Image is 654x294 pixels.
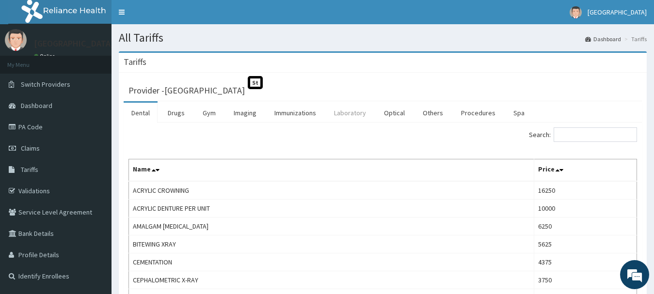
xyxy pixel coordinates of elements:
td: BITEWING XRAY [129,235,534,253]
a: Optical [376,103,413,123]
a: Immunizations [267,103,324,123]
a: Online [34,53,57,60]
th: Price [534,159,637,182]
td: 6250 [534,217,637,235]
a: Others [415,103,451,123]
img: User Image [570,6,582,18]
span: We're online! [56,86,134,184]
h3: Provider - [GEOGRAPHIC_DATA] [128,86,245,95]
td: 16250 [534,181,637,200]
a: Dental [124,103,158,123]
td: 5625 [534,235,637,253]
a: Dashboard [585,35,621,43]
td: CEMENTATION [129,253,534,271]
img: User Image [5,29,27,51]
div: Chat with us now [50,54,163,67]
td: ACRYLIC CROWNING [129,181,534,200]
a: Procedures [453,103,503,123]
h3: Tariffs [124,58,146,66]
span: Tariffs [21,165,38,174]
td: 3750 [534,271,637,289]
label: Search: [529,127,637,142]
p: [GEOGRAPHIC_DATA] [34,39,114,48]
td: CEPHALOMETRIC X-RAY [129,271,534,289]
a: Laboratory [326,103,374,123]
th: Name [129,159,534,182]
td: 10000 [534,200,637,217]
td: 4375 [534,253,637,271]
span: Claims [21,144,40,153]
a: Spa [506,103,532,123]
a: Drugs [160,103,192,123]
img: d_794563401_company_1708531726252_794563401 [18,48,39,73]
input: Search: [554,127,637,142]
a: Gym [195,103,223,123]
td: ACRYLIC DENTURE PER UNIT [129,200,534,217]
div: Minimize live chat window [159,5,182,28]
td: AMALGAM [MEDICAL_DATA] [129,217,534,235]
li: Tariffs [622,35,647,43]
h1: All Tariffs [119,31,647,44]
textarea: Type your message and hit 'Enter' [5,193,185,227]
span: St [248,76,263,89]
span: Switch Providers [21,80,70,89]
span: [GEOGRAPHIC_DATA] [588,8,647,16]
span: Dashboard [21,101,52,110]
a: Imaging [226,103,264,123]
